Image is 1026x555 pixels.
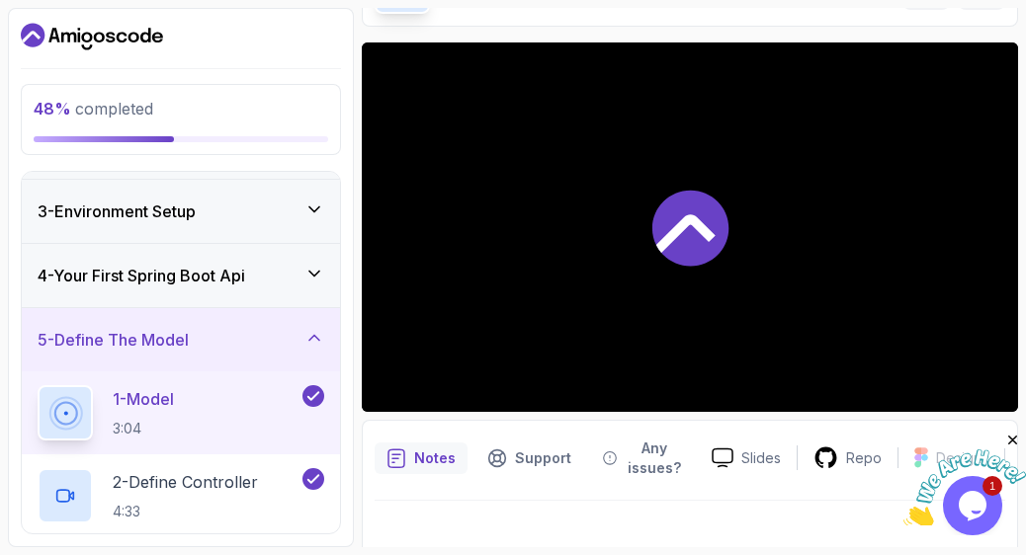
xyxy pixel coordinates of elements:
[38,468,324,523] button: 2-Define Controller4:33
[798,445,898,470] a: Repo
[414,448,456,468] p: Notes
[113,470,258,494] p: 2 - Define Controller
[903,432,1026,525] iframe: chat widget
[22,180,340,243] button: 3-Environment Setup
[375,433,468,484] button: notes button
[591,433,696,484] button: Feedback button
[34,99,71,119] span: 48 %
[741,448,781,468] p: Slides
[38,264,245,287] h3: 4 - Your First Spring Boot Api
[696,447,797,468] a: Slides
[34,99,153,119] span: completed
[22,308,340,371] button: 5-Define The Model
[38,385,324,440] button: 1-Model3:04
[113,419,174,438] p: 3:04
[515,448,571,468] p: Support
[113,387,174,411] p: 1 - Model
[625,438,684,478] p: Any issues?
[38,199,196,223] h3: 3 - Environment Setup
[846,448,882,468] p: Repo
[475,433,583,484] button: Support button
[38,328,189,352] h3: 5 - Define The Model
[21,21,163,52] a: Dashboard
[22,244,340,307] button: 4-Your First Spring Boot Api
[113,502,258,521] p: 4:33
